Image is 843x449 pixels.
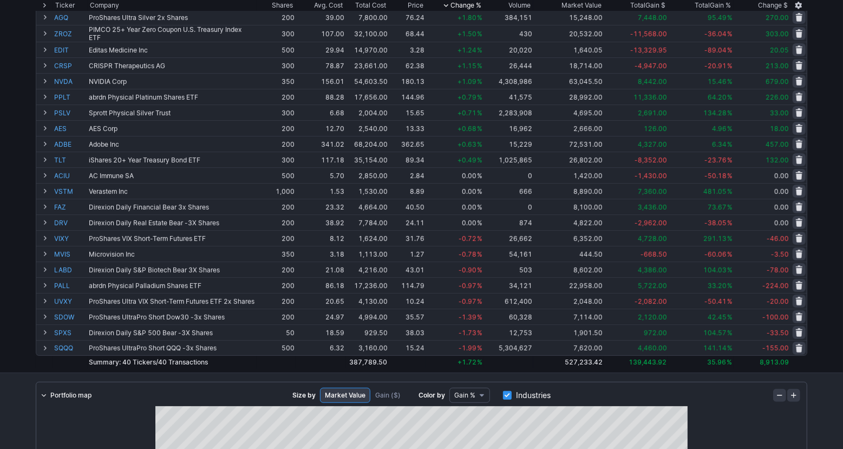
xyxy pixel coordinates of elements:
td: 300 [257,152,296,167]
span: 0.00 [462,203,476,211]
td: 2,850.00 [345,167,389,183]
td: 6,352.00 [533,230,604,246]
td: 200 [257,120,296,136]
a: Gain ($) [370,388,406,403]
span: -1.39 [459,313,476,321]
td: 29.94 [296,42,345,57]
td: 1,530.00 [345,183,389,199]
td: 8,602.00 [533,262,604,277]
span: % [477,297,482,305]
span: +0.79 [458,93,476,101]
span: 73.67 [708,203,727,211]
span: 2,120.00 [638,313,667,321]
span: % [727,93,733,101]
span: % [727,14,733,22]
span: 132.00 [766,156,789,164]
span: % [727,77,733,86]
td: 0 [483,199,533,214]
td: 4,664.00 [345,199,389,214]
td: 2.84 [389,167,426,183]
td: 20,532.00 [533,25,604,42]
td: 17,236.00 [345,277,389,293]
span: % [727,62,733,70]
span: 6.34 [712,140,727,148]
td: 200 [257,199,296,214]
a: VIXY [54,231,87,246]
span: % [727,30,733,38]
span: 0.00 [462,219,476,227]
td: 7,784.00 [345,214,389,230]
span: Gain ($) [375,390,401,401]
td: 612,400 [483,293,533,309]
td: 62.38 [389,57,426,73]
td: 12.70 [296,120,345,136]
span: 8,442.00 [638,77,667,86]
span: 33.00 [770,109,789,117]
span: 4,386.00 [638,266,667,274]
span: 126.00 [644,125,667,133]
td: 117.18 [296,152,345,167]
a: ACIU [54,168,87,183]
span: % [477,46,482,54]
td: 15,248.00 [533,9,604,25]
td: 1,901.50 [533,324,604,340]
td: 15,229 [483,136,533,152]
a: PSLV [54,105,87,120]
div: ProShares VIX Short-Term Futures ETF [89,235,256,243]
span: 42.45 [708,313,727,321]
td: 6.68 [296,105,345,120]
a: ADBE [54,136,87,152]
td: 24.11 [389,214,426,230]
a: Market Value [320,388,370,403]
span: 679.00 [766,77,789,86]
td: 34,121 [483,277,533,293]
a: DRV [54,215,87,230]
td: 21.08 [296,262,345,277]
td: 2,666.00 [533,120,604,136]
div: iShares 20+ Year Treasury Bond ETF [89,156,256,164]
span: 457.00 [766,140,789,148]
td: 0 [483,167,533,183]
span: 64.20 [708,93,727,101]
td: 444.50 [533,246,604,262]
td: 31.76 [389,230,426,246]
div: AC Immune SA [89,172,256,180]
span: % [727,250,733,258]
span: -38.05 [704,219,727,227]
td: 23,661.00 [345,57,389,73]
td: 2,048.00 [533,293,604,309]
td: 4,994.00 [345,309,389,324]
td: 200 [257,230,296,246]
td: 200 [257,136,296,152]
td: 68,204.00 [345,136,389,152]
span: -20.00 [767,297,789,305]
div: Adobe Inc [89,140,256,148]
span: -0.90 [459,266,476,274]
a: EDIT [54,42,87,57]
td: 15.65 [389,105,426,120]
td: 666 [483,183,533,199]
span: -50.41 [704,297,727,305]
span: 7,448.00 [638,14,667,22]
span: +0.63 [458,140,476,148]
td: 86.18 [296,277,345,293]
span: 7,360.00 [638,187,667,196]
span: 20.05 [770,46,789,54]
td: 300 [257,25,296,42]
span: 11,336.00 [633,93,667,101]
span: +0.49 [458,156,476,164]
td: 28,992.00 [533,89,604,105]
td: 1,420.00 [533,167,604,183]
span: +0.71 [458,109,476,117]
span: % [477,62,482,70]
span: 33.20 [708,282,727,290]
span: 0.00 [774,219,789,227]
span: % [727,187,733,196]
span: % [477,313,482,321]
td: 40.50 [389,199,426,214]
td: 60,328 [483,309,533,324]
td: 1,624.00 [345,230,389,246]
td: 180.13 [389,73,426,89]
span: -0.97 [459,282,476,290]
td: 384,151 [483,9,533,25]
